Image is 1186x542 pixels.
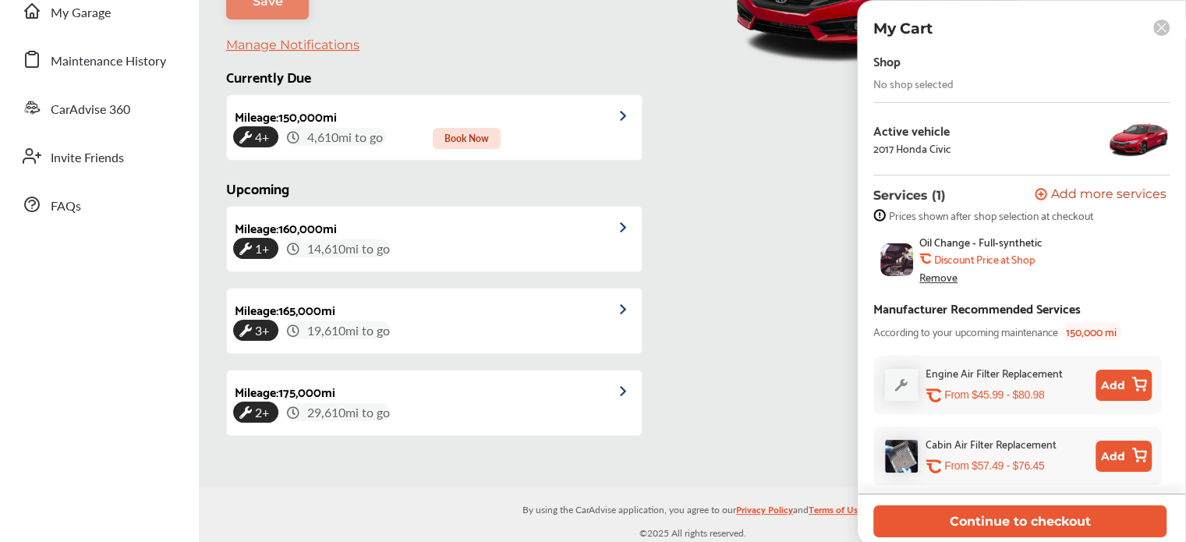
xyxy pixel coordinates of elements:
[227,207,337,238] div: Mileage : 160,000 mi
[1096,370,1152,401] button: Add
[252,236,272,260] span: 1+
[14,136,183,176] a: Invite Friends
[304,128,386,146] span: 4,610 mi to go
[226,175,289,200] span: Upcoming
[885,369,918,401] img: default_wrench_icon.d1a43860.svg
[620,222,642,233] img: grCAAAAAElFTkSuQmCC
[51,148,124,168] span: Invite Friends
[934,253,1034,265] b: Discount Price at Shop
[1096,441,1152,472] button: Add
[620,304,642,315] img: grCAAAAAElFTkSuQmCC
[227,95,642,160] a: Mileage:150,000mi4+ 4,610mi to go Book Now
[226,37,359,52] a: Manage Notifications
[51,100,130,120] span: CarAdvise 360
[304,403,390,421] span: 29,610 mi to go
[433,128,501,149] span: Book Now
[809,501,862,525] a: Terms of Use
[252,125,272,149] span: 4+
[51,51,166,72] span: Maintenance History
[944,459,1044,473] p: From $57.49 - $76.45
[199,501,1186,517] p: By using the CarAdvise application, you agree to our and
[14,184,183,225] a: FAQs
[1107,115,1170,162] img: 11198_st0640_046.jpg
[919,236,1043,248] span: Oil Change - Full-synthetic
[252,400,272,424] span: 2+
[1061,322,1121,340] span: 150,000 mi
[1035,188,1167,203] button: Add more services
[620,386,642,397] img: grCAAAAAElFTkSuQmCC
[889,209,1093,221] span: Prices shown after shop selection at checkout
[227,207,642,271] a: Mileage:160,000mi1+ 14,610mi to go
[736,501,793,525] a: Privacy Policy
[873,209,886,221] img: info-strock.ef5ea3fe.svg
[926,363,1063,381] div: Engine Air Filter Replacement
[304,239,390,257] span: 14,610 mi to go
[919,271,958,283] div: Remove
[304,321,390,339] span: 19,610 mi to go
[14,39,183,80] a: Maintenance History
[944,388,1044,402] p: From $45.99 - $80.98
[873,123,951,137] div: Active vehicle
[1051,188,1167,203] span: Add more services
[227,370,335,402] div: Mileage : 175,000 mi
[926,434,1057,452] div: Cabin Air Filter Replacement
[227,370,642,435] a: Mileage:175,000mi2+ 29,610mi to go
[14,87,183,128] a: CarAdvise 360
[873,142,951,154] div: 2017 Honda Civic
[1035,188,1170,203] a: Add more services
[51,3,111,23] span: My Garage
[873,505,1167,537] button: Continue to checkout
[227,289,335,320] div: Mileage : 165,000 mi
[873,188,946,203] p: Services (1)
[880,243,913,276] img: oil-change-thumb.jpg
[873,77,954,90] div: No shop selected
[885,440,918,473] img: cabin-air-filter-replacement-thumb.jpg
[620,111,642,122] img: grCAAAAAElFTkSuQmCC
[226,64,311,88] span: Currently Due
[873,19,933,37] p: My Cart
[873,322,1058,340] span: According to your upcoming maintenance
[227,95,337,126] div: Mileage : 150,000 mi
[873,297,1081,318] div: Manufacturer Recommended Services
[227,289,642,353] a: Mileage:165,000mi3+ 19,610mi to go
[873,50,901,71] div: Shop
[252,318,272,342] span: 3+
[51,197,81,217] span: FAQs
